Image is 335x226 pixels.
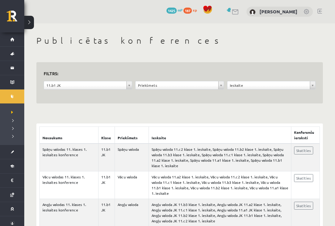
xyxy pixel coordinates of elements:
[260,8,297,15] a: [PERSON_NAME]
[166,8,177,14] span: 1425
[99,143,115,171] td: 11.b1 JK
[40,171,99,199] td: Vācu valodas 11. klases 1. ieskaites konference
[149,127,291,144] th: Ieskaite
[149,171,291,199] td: Vācu valoda 11.a2 klase 1. ieskaite, Vācu valoda 11.c2 klase 1. ieskaite, Vācu valoda 11.c1 klase...
[183,8,200,12] a: 187 xp
[178,8,183,12] span: mP
[193,8,197,12] span: xp
[250,9,256,15] img: Vladimirs Guščins
[36,35,323,46] h1: Publicētas konferences
[227,81,315,89] a: Ieskaite
[230,81,307,89] span: Ieskaite
[291,127,320,144] th: Konferenču ieraksti
[138,81,216,89] span: Priekšmets
[40,127,99,144] th: Nosaukums
[7,11,24,26] a: Rīgas 1. Tālmācības vidusskola
[149,143,291,171] td: Spāņu valoda 11.c2 klase 1. ieskaite, Spāņu valoda 11.b2 klase 1. ieskaite, Spāņu valoda 11.b3 kl...
[46,81,124,89] span: 11.b1 JK
[294,174,313,182] a: Skatīties
[115,171,149,199] td: Vācu valoda
[44,81,132,89] a: 11.b1 JK
[99,171,115,199] td: 11.b1 JK
[115,127,149,144] th: Priekšmets
[183,8,192,14] span: 187
[44,69,308,78] h3: Filtrs:
[294,202,313,210] a: Skatīties
[166,8,183,12] a: 1425 mP
[40,143,99,171] td: Spāņu valodas 11. klases 1. ieskaites konference
[99,127,115,144] th: Klase
[115,143,149,171] td: Spāņu valoda
[136,81,223,89] a: Priekšmets
[294,147,313,154] a: Skatīties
